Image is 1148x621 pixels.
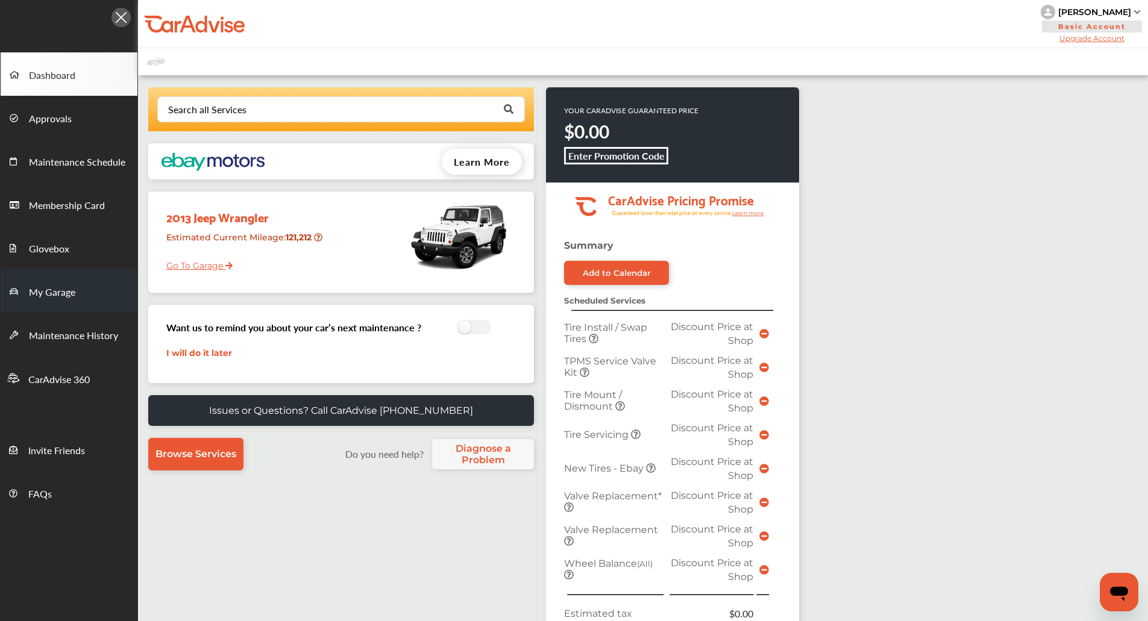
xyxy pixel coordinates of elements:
span: Approvals [29,111,72,127]
strong: Scheduled Services [564,296,645,305]
tspan: Guaranteed lower than retail price on every service. [612,209,732,217]
b: Enter Promotion Code [568,149,665,163]
tspan: CarAdvise Pricing Promise [608,189,754,210]
iframe: Button to launch messaging window [1100,573,1138,611]
a: Browse Services [148,438,243,470]
span: Tire Servicing [564,429,631,440]
span: Discount Price at Shop [671,422,753,448]
a: Approvals [1,96,137,139]
span: Browse Services [155,448,236,460]
span: CarAdvise 360 [28,372,90,388]
img: mobile_8438_st0640_046.jpg [407,198,510,276]
a: Membership Card [1,183,137,226]
tspan: Learn more [732,210,764,216]
div: 2013 Jeep Wrangler [157,198,334,227]
span: FAQs [28,487,52,502]
span: Discount Price at Shop [671,557,753,582]
div: Add to Calendar [583,268,651,278]
img: sCxJUJ+qAmfqhQGDUl18vwLg4ZYJ6CxN7XmbOMBAAAAAElFTkSuQmCC [1134,10,1140,14]
span: Tire Install / Swap Tires [564,322,647,345]
div: Search all Services [168,105,246,114]
span: Invite Friends [28,443,85,459]
span: Maintenance History [29,328,118,344]
span: TPMS Service Valve Kit [564,355,656,378]
img: Icon.5fd9dcc7.svg [111,8,131,27]
strong: $0.00 [564,119,609,144]
span: Upgrade Account [1041,34,1143,43]
span: Learn More [454,155,510,169]
span: Discount Price at Shop [671,355,753,380]
div: Estimated Current Mileage : [157,227,334,258]
a: Maintenance History [1,313,137,356]
a: Go To Garage [157,251,233,274]
span: Discount Price at Shop [671,456,753,481]
span: Maintenance Schedule [29,155,125,170]
span: Discount Price at Shop [671,490,753,515]
span: Wheel Balance [564,558,653,569]
a: Glovebox [1,226,137,269]
span: Valve Replacement* [564,490,662,502]
a: Dashboard [1,52,137,96]
h3: Want us to remind you about your car’s next maintenance ? [166,320,421,334]
a: Add to Calendar [564,261,669,285]
img: knH8PDtVvWoAbQRylUukY18CTiRevjo20fAtgn5MLBQj4uumYvk2MzTtcAIzfGAtb1XOLVMAvhLuqoNAbL4reqehy0jehNKdM... [1041,5,1055,19]
span: Discount Price at Shop [671,389,753,414]
a: Issues or Questions? Call CarAdvise [PHONE_NUMBER] [148,395,534,426]
span: Glovebox [29,242,69,257]
strong: 121,212 [286,232,314,243]
span: Diagnose a Problem [438,443,528,466]
span: Dashboard [29,68,75,84]
span: My Garage [29,285,75,301]
a: My Garage [1,269,137,313]
label: Do you need help? [339,447,429,461]
a: I will do it later [166,348,232,358]
span: Discount Price at Shop [671,321,753,346]
p: Issues or Questions? Call CarAdvise [PHONE_NUMBER] [209,405,473,416]
span: Basic Account [1042,20,1142,33]
span: Tire Mount / Dismount [564,389,622,412]
small: (All) [637,559,653,569]
img: placeholder_car.fcab19be.svg [147,54,165,69]
div: [PERSON_NAME] [1058,7,1131,17]
a: Maintenance Schedule [1,139,137,183]
span: New Tires - Ebay [564,463,646,474]
strong: Summary [564,240,613,251]
span: Membership Card [29,198,105,214]
p: YOUR CARADVISE GUARANTEED PRICE [564,105,698,116]
span: Valve Replacement [564,524,658,535]
a: Diagnose a Problem [432,439,534,469]
span: Discount Price at Shop [671,523,753,549]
